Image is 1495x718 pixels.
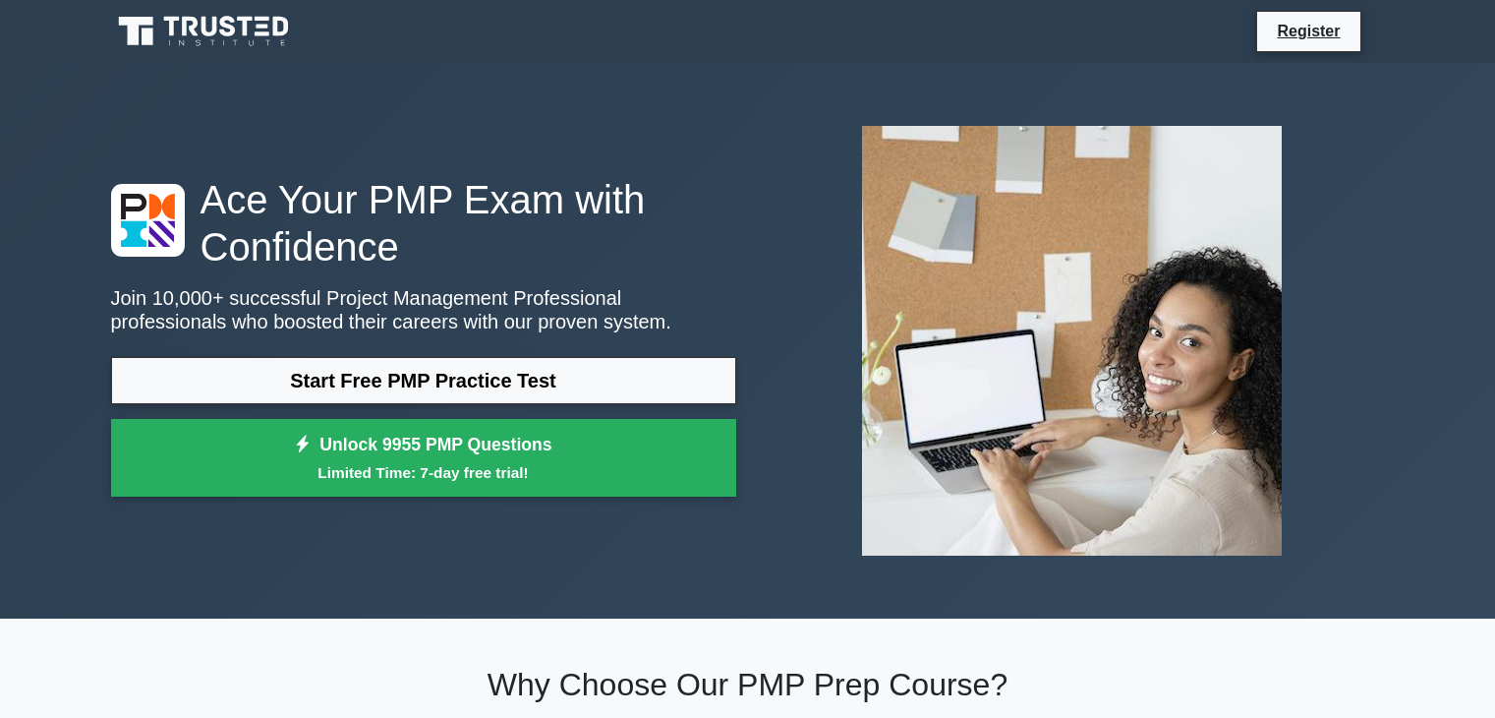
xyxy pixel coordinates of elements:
[1265,19,1351,43] a: Register
[111,419,736,498] a: Unlock 9955 PMP QuestionsLimited Time: 7-day free trial!
[136,461,712,484] small: Limited Time: 7-day free trial!
[111,176,736,270] h1: Ace Your PMP Exam with Confidence
[111,666,1385,703] h2: Why Choose Our PMP Prep Course?
[111,286,736,333] p: Join 10,000+ successful Project Management Professional professionals who boosted their careers w...
[111,357,736,404] a: Start Free PMP Practice Test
